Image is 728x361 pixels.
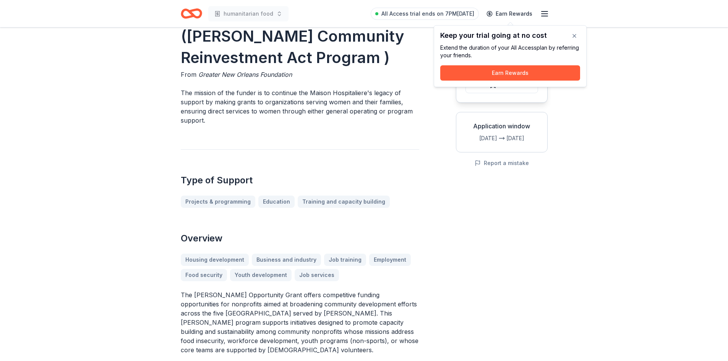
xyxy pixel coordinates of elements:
[482,7,537,21] a: Earn Rewards
[462,134,497,143] div: [DATE]
[440,44,580,59] div: Extend the duration of your All Access plan by referring your friends.
[181,88,419,125] p: The mission of the funder is to continue the Maison Hospitaliere's legacy of support by making gr...
[440,65,580,81] button: Earn Rewards
[198,71,292,78] span: Greater New Orleans Foundation
[506,134,541,143] div: [DATE]
[462,121,541,131] div: Application window
[224,9,273,18] span: humanitarian food
[298,196,390,208] a: Training and capacity building
[181,290,419,355] p: The [PERSON_NAME] Opportunity Grant offers competitive funding opportunities for nonprofits aimed...
[440,32,580,39] div: Keep your trial going at no cost
[258,196,295,208] a: Education
[475,159,529,168] button: Report a mistake
[208,6,289,21] button: humanitarian food
[181,196,255,208] a: Projects & programming
[381,9,474,18] span: All Access trial ends on 7PM[DATE]
[181,232,419,244] h2: Overview
[181,5,202,23] a: Home
[181,70,419,79] div: From
[181,174,419,186] h2: Type of Support
[371,8,479,20] a: All Access trial ends on 7PM[DATE]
